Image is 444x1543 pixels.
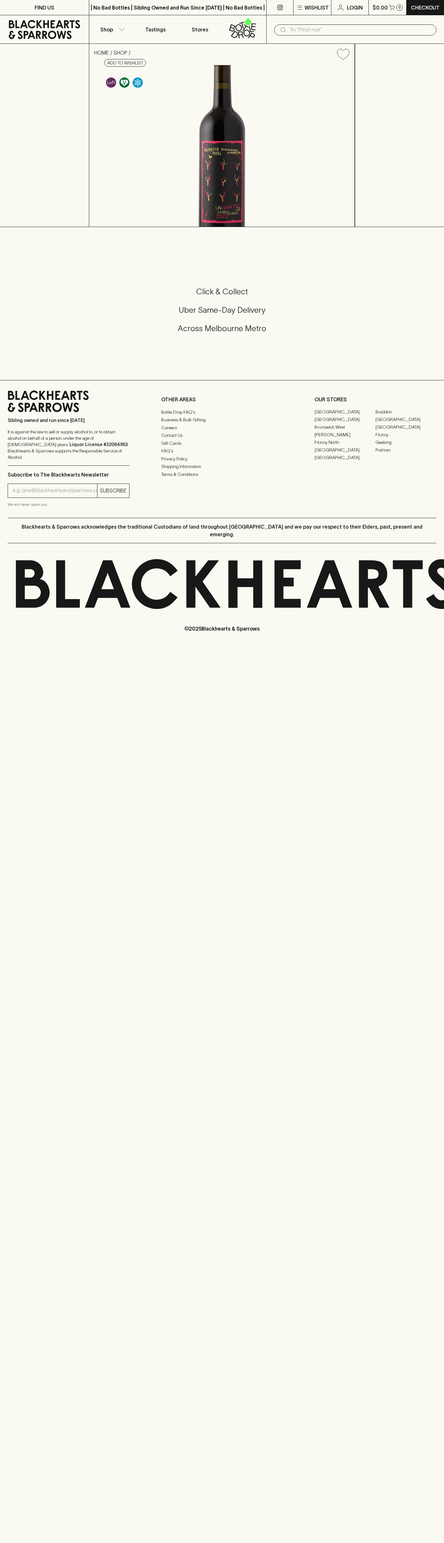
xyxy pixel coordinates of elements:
[161,471,283,478] a: Terms & Conditions
[315,446,375,454] a: [GEOGRAPHIC_DATA]
[161,447,283,455] a: FAQ's
[8,417,129,424] p: Sibling owned and run since [DATE]
[315,431,375,439] a: [PERSON_NAME]
[119,77,129,88] img: Vegan
[161,463,283,471] a: Shipping Information
[35,4,54,11] p: FIND US
[104,59,146,67] button: Add to wishlist
[161,432,283,439] a: Contact Us
[161,439,283,447] a: Gift Cards
[8,429,129,460] p: It is against the law to sell or supply alcohol to, or to obtain alcohol on behalf of a person un...
[12,523,432,538] p: Blackhearts & Sparrows acknowledges the traditional Custodians of land throughout [GEOGRAPHIC_DAT...
[104,76,118,89] a: Some may call it natural, others minimum intervention, either way, it’s hands off & maybe even a ...
[133,77,143,88] img: Chilled Red
[100,487,127,494] p: SUBSCRIBE
[8,261,436,367] div: Call to action block
[8,305,436,315] h5: Uber Same-Day Delivery
[335,46,352,63] button: Add to wishlist
[375,446,436,454] a: Prahran
[315,396,436,403] p: OUR STORES
[315,454,375,462] a: [GEOGRAPHIC_DATA]
[133,15,178,43] a: Tastings
[70,442,128,447] strong: Liquor License #32064953
[375,431,436,439] a: Fitzroy
[13,485,97,496] input: e.g. jane@blackheartsandsparrows.com.au
[94,50,109,56] a: HOME
[97,484,129,498] button: SUBSCRIBE
[375,408,436,416] a: Braddon
[8,286,436,297] h5: Click & Collect
[118,76,131,89] a: Made without the use of any animal products.
[161,396,283,403] p: OTHER AREAS
[315,416,375,424] a: [GEOGRAPHIC_DATA]
[161,424,283,431] a: Careers
[347,4,363,11] p: Login
[106,77,116,88] img: Lo-Fi
[315,408,375,416] a: [GEOGRAPHIC_DATA]
[305,4,329,11] p: Wishlist
[89,15,134,43] button: Shop
[315,439,375,446] a: Fitzroy North
[114,50,127,56] a: SHOP
[375,416,436,424] a: [GEOGRAPHIC_DATA]
[161,416,283,424] a: Business & Bulk Gifting
[89,65,355,227] img: 29914.png
[192,26,208,33] p: Stores
[375,424,436,431] a: [GEOGRAPHIC_DATA]
[161,455,283,463] a: Privacy Policy
[100,26,113,33] p: Shop
[398,6,401,9] p: 0
[161,408,283,416] a: Bottle Drop FAQ's
[145,26,166,33] p: Tastings
[8,471,129,478] p: Subscribe to The Blackhearts Newsletter
[315,424,375,431] a: Brunswick West
[411,4,440,11] p: Checkout
[375,439,436,446] a: Geelong
[131,76,144,89] a: Wonderful as is, but a slight chill will enhance the aromatics and give it a beautiful crunch.
[8,323,436,334] h5: Across Melbourne Metro
[178,15,222,43] a: Stores
[373,4,388,11] p: $0.00
[289,25,431,35] input: Try "Pinot noir"
[8,501,129,508] p: We will never spam you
